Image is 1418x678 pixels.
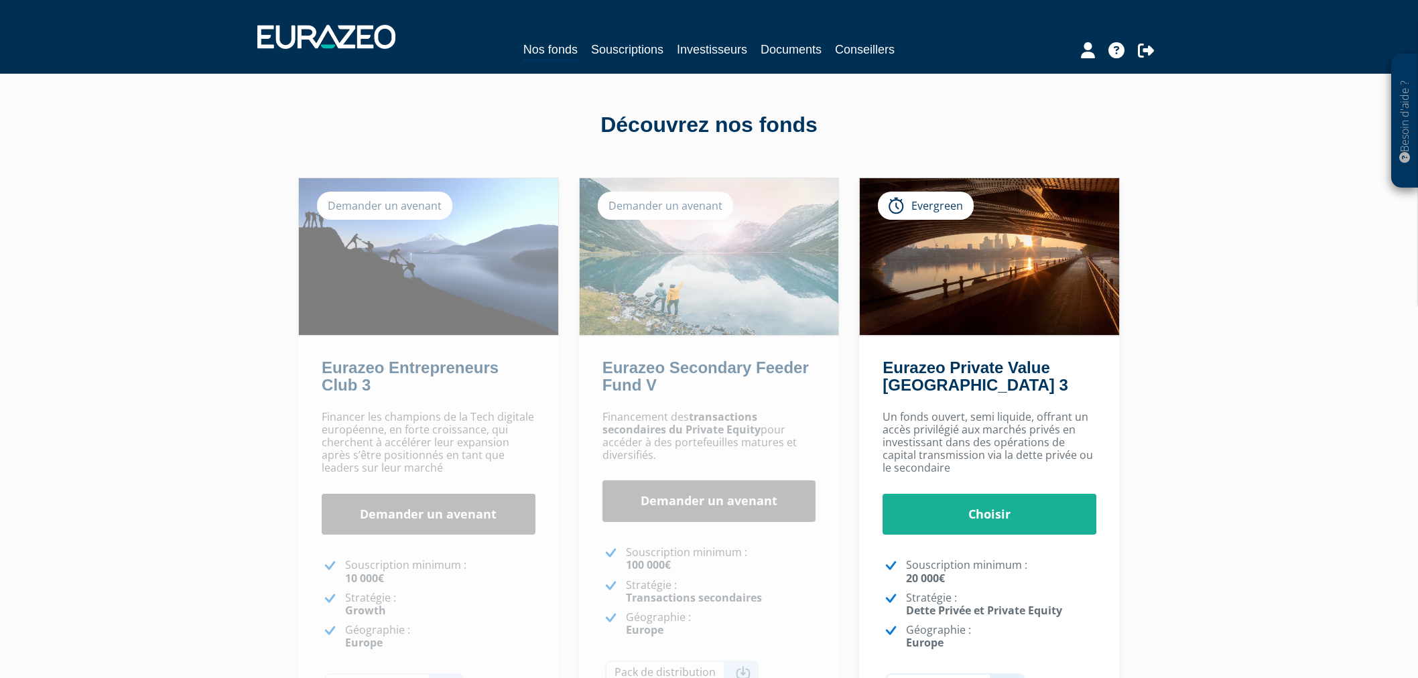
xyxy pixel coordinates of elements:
[257,25,395,49] img: 1732889491-logotype_eurazeo_blanc_rvb.png
[1397,61,1413,182] p: Besoin d'aide ?
[345,603,386,618] strong: Growth
[860,178,1119,335] img: Eurazeo Private Value Europe 3
[591,40,663,59] a: Souscriptions
[906,571,945,586] strong: 20 000€
[580,178,839,335] img: Eurazeo Secondary Feeder Fund V
[345,624,535,649] p: Géographie :
[322,358,499,394] a: Eurazeo Entrepreneurs Club 3
[327,110,1091,141] div: Découvrez nos fonds
[906,603,1062,618] strong: Dette Privée et Private Equity
[299,178,558,335] img: Eurazeo Entrepreneurs Club 3
[626,579,816,604] p: Stratégie :
[677,40,747,59] a: Investisseurs
[906,635,944,650] strong: Europe
[345,635,383,650] strong: Europe
[626,557,671,572] strong: 100 000€
[626,590,762,605] strong: Transactions secondaires
[602,480,816,522] a: Demander un avenant
[523,40,578,61] a: Nos fonds
[906,559,1096,584] p: Souscription minimum :
[626,622,663,637] strong: Europe
[322,494,535,535] a: Demander un avenant
[317,192,452,220] div: Demander un avenant
[345,571,384,586] strong: 10 000€
[883,494,1096,535] a: Choisir
[878,192,974,220] div: Evergreen
[883,411,1096,475] p: Un fonds ouvert, semi liquide, offrant un accès privilégié aux marchés privés en investissant dan...
[345,592,535,617] p: Stratégie :
[602,411,816,462] p: Financement des pour accéder à des portefeuilles matures et diversifiés.
[602,409,761,437] strong: transactions secondaires du Private Equity
[598,192,733,220] div: Demander un avenant
[345,559,535,584] p: Souscription minimum :
[906,624,1096,649] p: Géographie :
[906,592,1096,617] p: Stratégie :
[626,611,816,636] p: Géographie :
[761,40,822,59] a: Documents
[626,546,816,571] p: Souscription minimum :
[883,358,1068,394] a: Eurazeo Private Value [GEOGRAPHIC_DATA] 3
[835,40,895,59] a: Conseillers
[322,411,535,475] p: Financer les champions de la Tech digitale européenne, en forte croissance, qui cherchent à accél...
[602,358,809,394] a: Eurazeo Secondary Feeder Fund V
